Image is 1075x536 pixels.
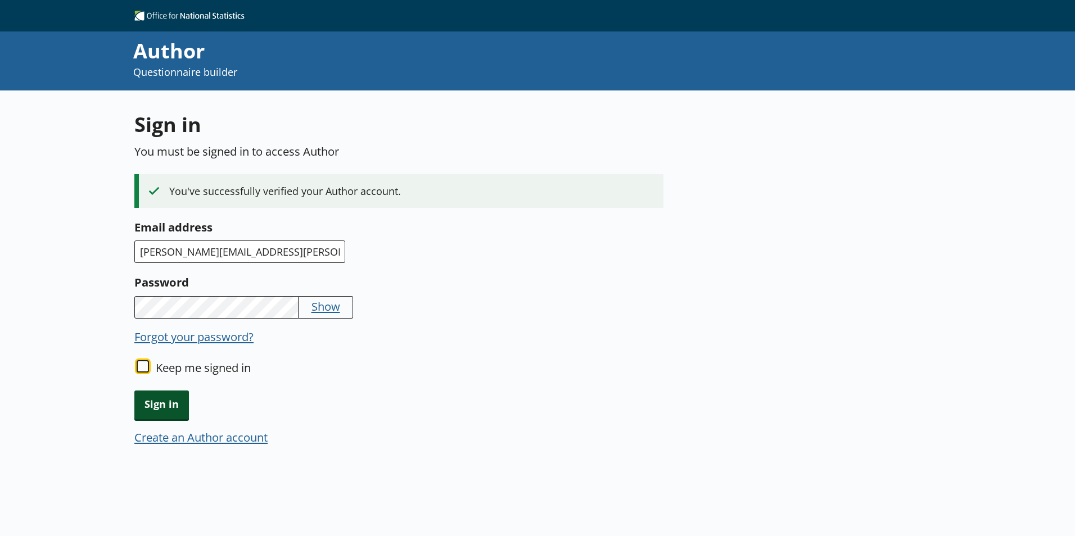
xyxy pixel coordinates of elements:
p: You must be signed in to access Author [134,143,663,159]
button: Sign in [134,390,189,419]
div: You've successfully verified your Author account. [149,184,653,198]
p: Questionnaire builder [133,65,724,79]
label: Email address [134,218,663,236]
label: Password [134,273,663,291]
div: Author [133,37,724,65]
button: Forgot your password? [134,329,254,344]
button: Show [311,298,340,314]
label: Keep me signed in [156,360,251,375]
h1: Sign in [134,111,663,138]
button: Create an Author account [134,429,268,445]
